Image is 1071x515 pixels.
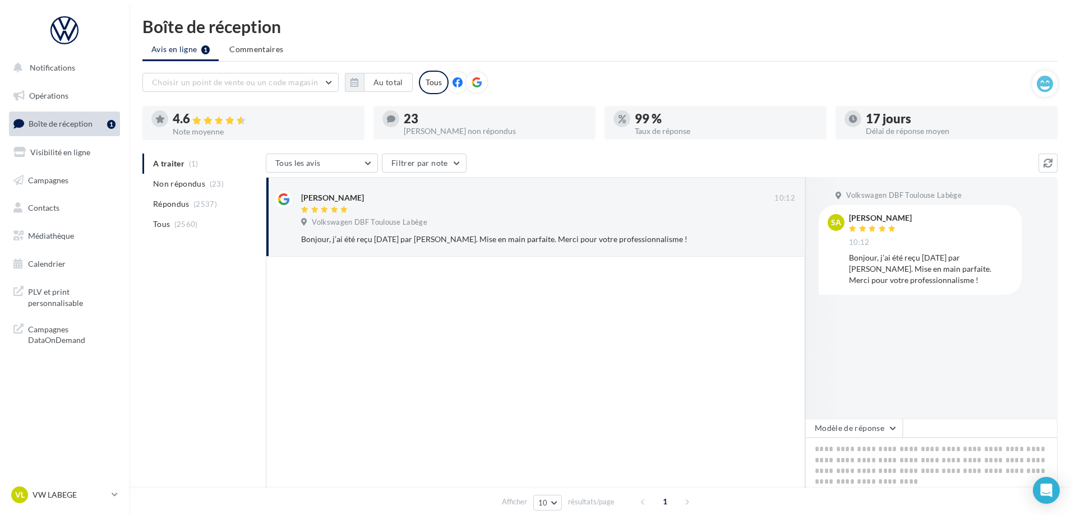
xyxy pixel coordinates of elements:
a: Campagnes DataOnDemand [7,317,122,350]
div: [PERSON_NAME] [849,214,912,222]
span: Boîte de réception [29,119,93,128]
span: Campagnes [28,175,68,184]
span: Visibilité en ligne [30,147,90,157]
span: (2537) [193,199,217,208]
span: Médiathèque [28,231,74,240]
a: PLV et print personnalisable [7,280,122,313]
div: Délai de réponse moyen [866,127,1049,135]
button: Notifications [7,56,118,80]
a: Contacts [7,196,122,220]
span: Opérations [29,91,68,100]
div: Boîte de réception [142,18,1058,35]
span: Calendrier [28,259,66,268]
a: VL VW LABEGE [9,484,120,505]
a: Boîte de réception1 [7,112,122,136]
a: Opérations [7,84,122,108]
span: Afficher [502,497,527,507]
button: Choisir un point de vente ou un code magasin [142,73,339,92]
span: VL [15,489,25,500]
span: Volkswagen DBF Toulouse Labège [846,191,962,201]
span: Tous les avis [275,158,321,168]
span: Choisir un point de vente ou un code magasin [152,77,318,87]
span: 10:12 [774,193,795,203]
a: Campagnes [7,169,122,192]
a: Médiathèque [7,224,122,248]
a: Calendrier [7,252,122,276]
button: Filtrer par note [382,154,467,173]
span: 1 [656,493,674,511]
div: 23 [404,113,587,125]
button: 10 [533,495,562,511]
span: 10:12 [849,238,870,248]
span: Répondus [153,198,190,210]
a: Visibilité en ligne [7,141,122,164]
span: résultats/page [568,497,615,507]
span: (2560) [174,220,198,229]
div: Taux de réponse [635,127,818,135]
div: 17 jours [866,113,1049,125]
div: Bonjour, j’ai été reçu [DATE] par [PERSON_NAME]. Mise en main parfaite. Merci pour votre professi... [301,234,722,245]
span: (23) [210,179,224,188]
span: PLV et print personnalisable [28,284,116,308]
p: VW LABEGE [33,489,107,500]
button: Tous les avis [266,154,378,173]
button: Au total [345,73,413,92]
div: Tous [419,71,449,94]
div: Note moyenne [173,128,356,136]
div: [PERSON_NAME] [301,192,364,203]
span: Notifications [30,63,75,72]
div: 4.6 [173,113,356,126]
span: Sa [831,217,841,228]
div: Bonjour, j’ai été reçu [DATE] par [PERSON_NAME]. Mise en main parfaite. Merci pour votre professi... [849,252,1013,286]
button: Au total [364,73,413,92]
span: 10 [538,498,548,507]
button: Modèle de réponse [805,419,903,438]
div: Open Intercom Messenger [1033,477,1060,504]
span: Non répondus [153,178,205,189]
span: Tous [153,219,170,230]
span: Contacts [28,203,59,212]
div: [PERSON_NAME] non répondus [404,127,587,135]
span: Commentaires [229,44,283,55]
div: 99 % [635,113,818,125]
span: Campagnes DataOnDemand [28,322,116,346]
div: 1 [107,120,116,129]
span: Volkswagen DBF Toulouse Labège [312,217,427,228]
